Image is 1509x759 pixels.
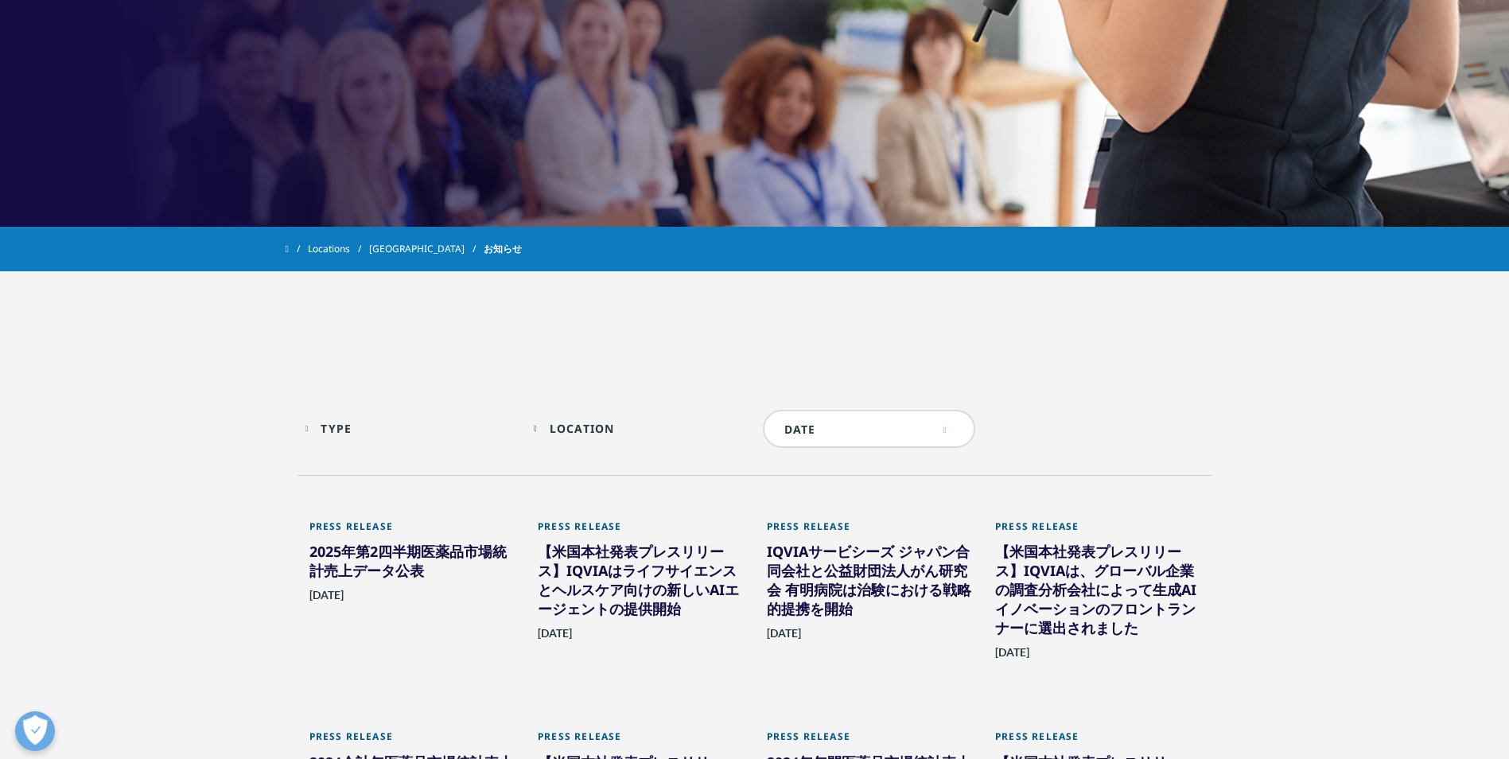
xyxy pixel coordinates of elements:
[538,730,743,752] div: Press Release
[767,520,972,542] div: Press Release
[309,542,515,586] div: 2025年第2四半期医薬品市場統計売上データ公表
[538,626,572,649] span: [DATE]
[538,542,743,625] div: 【米国本社発表プレスリリース】IQVIAはライフサイエンスとヘルスケア向けの新しいAIエージェントの提供開始
[767,730,972,752] div: Press Release
[321,421,352,436] div: Type facet.
[538,520,743,542] div: Press Release
[550,421,615,436] div: Location facet.
[15,711,55,751] button: 優先設定センターを開く
[995,730,1200,752] div: Press Release
[309,730,515,752] div: Press Release
[369,235,484,263] a: [GEOGRAPHIC_DATA]
[995,645,1029,668] span: [DATE]
[308,235,369,263] a: Locations
[309,588,344,611] span: [DATE]
[995,520,1200,542] div: Press Release
[763,410,976,448] input: DATE
[767,542,972,625] div: IQVIAサービシーズ ジャパン合同会社と公益財団法人がん研究会 有明病院は治験における戦略的提携を開始
[767,626,801,649] span: [DATE]
[995,542,1200,644] div: 【米国本社発表プレスリリース】IQVIAは、グローバル企業の調査分析会社によって生成AIイノベーションのフロントランナーに選出されました
[309,520,515,542] div: Press Release
[484,235,522,263] span: お知らせ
